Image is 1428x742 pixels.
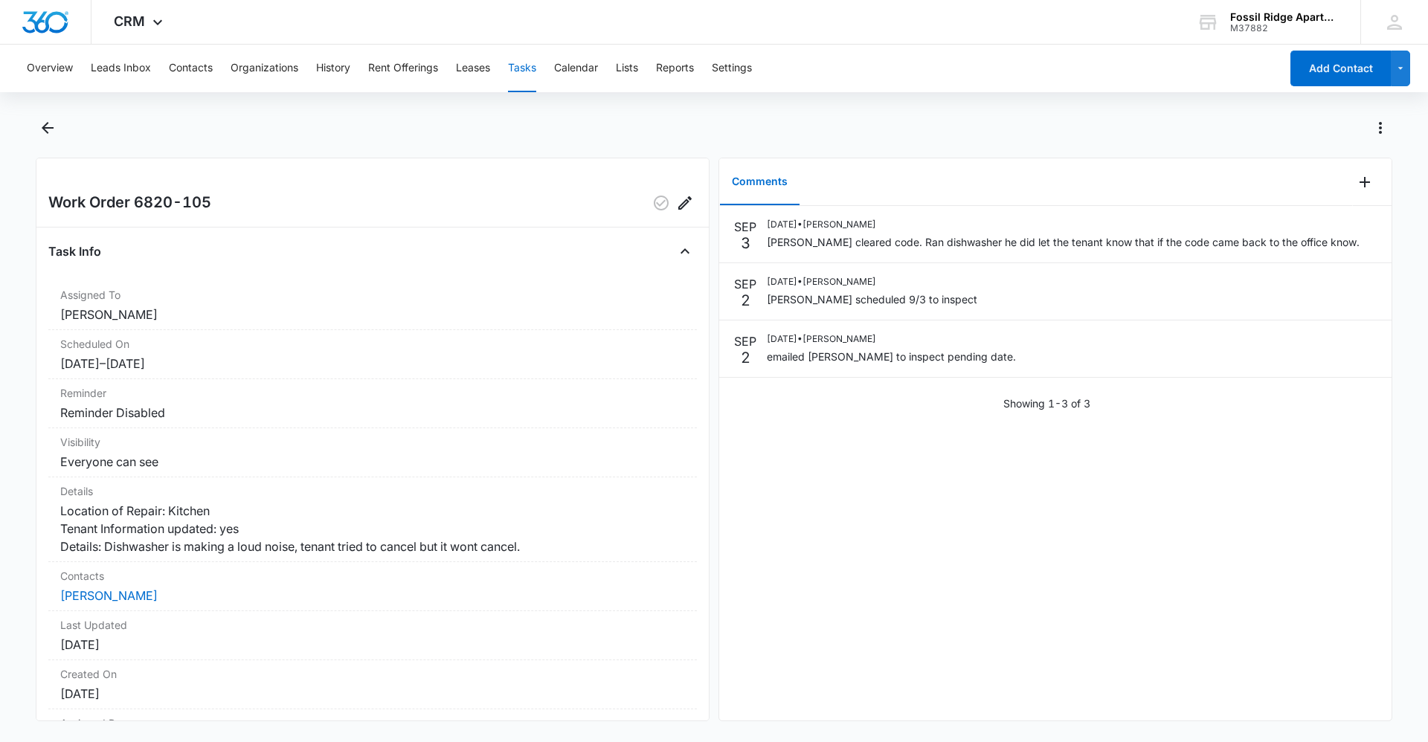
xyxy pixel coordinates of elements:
div: Created On[DATE] [48,660,697,709]
p: [DATE] • [PERSON_NAME] [767,275,977,288]
button: Actions [1368,116,1392,140]
a: [PERSON_NAME] [60,588,158,603]
p: SEP [734,275,756,293]
dt: Assigned By [60,715,685,731]
dd: [PERSON_NAME] [60,306,685,323]
button: Organizations [231,45,298,92]
div: Assigned To[PERSON_NAME] [48,281,697,330]
button: Comments [720,159,800,205]
p: Showing 1-3 of 3 [1003,396,1090,411]
p: SEP [734,332,756,350]
h2: Work Order 6820-105 [48,191,211,215]
dd: Location of Repair: Kitchen Tenant Information updated: yes Details: Dishwasher is making a loud ... [60,502,685,555]
p: [PERSON_NAME] scheduled 9/3 to inspect [767,291,977,307]
p: 2 [741,350,750,365]
button: Tasks [508,45,536,92]
dt: Details [60,483,685,499]
button: Add Comment [1353,170,1377,194]
p: SEP [734,218,756,236]
button: Reports [656,45,694,92]
button: Add Contact [1290,51,1391,86]
dt: Last Updated [60,617,685,633]
button: Leads Inbox [91,45,151,92]
div: ReminderReminder Disabled [48,379,697,428]
button: Edit [673,191,697,215]
p: [PERSON_NAME] cleared code. Ran dishwasher he did let the tenant know that if the code came back ... [767,234,1360,250]
dt: Created On [60,666,685,682]
button: Overview [27,45,73,92]
button: Contacts [169,45,213,92]
button: Lists [616,45,638,92]
button: Rent Offerings [368,45,438,92]
dd: [DATE] – [DATE] [60,355,685,372]
dd: [DATE] [60,636,685,654]
dd: Reminder Disabled [60,404,685,422]
dd: Everyone can see [60,453,685,471]
button: Back [36,116,59,140]
dt: Scheduled On [60,336,685,352]
div: account name [1230,11,1339,23]
div: Last Updated[DATE] [48,611,697,660]
p: 3 [741,236,750,251]
div: VisibilityEveryone can see [48,428,697,477]
p: 2 [741,293,750,308]
p: [DATE] • [PERSON_NAME] [767,332,1016,346]
button: History [316,45,350,92]
div: DetailsLocation of Repair: Kitchen Tenant Information updated: yes Details: Dishwasher is making ... [48,477,697,562]
button: Leases [456,45,490,92]
p: emailed [PERSON_NAME] to inspect pending date. [767,349,1016,364]
span: CRM [114,13,145,29]
dt: Contacts [60,568,685,584]
dt: Assigned To [60,287,685,303]
div: Contacts[PERSON_NAME] [48,562,697,611]
dd: [DATE] [60,685,685,703]
button: Settings [712,45,752,92]
p: [DATE] • [PERSON_NAME] [767,218,1360,231]
div: account id [1230,23,1339,33]
div: Scheduled On[DATE]–[DATE] [48,330,697,379]
button: Calendar [554,45,598,92]
h4: Task Info [48,242,101,260]
dt: Reminder [60,385,685,401]
button: Close [673,239,697,263]
dt: Visibility [60,434,685,450]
